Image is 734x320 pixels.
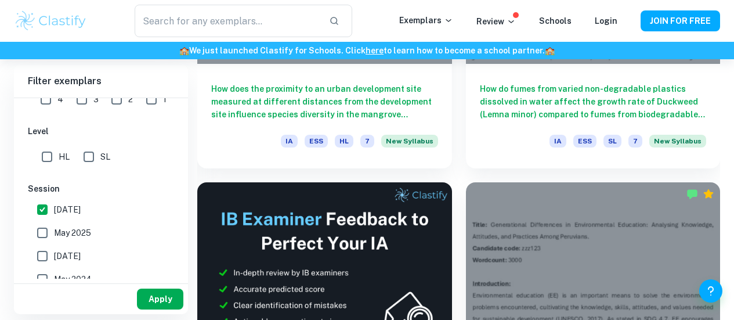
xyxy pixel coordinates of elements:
span: 🏫 [179,46,189,55]
span: ESS [573,135,596,148]
h6: We just launched Clastify for Schools. Click to learn how to become a school partner. [2,44,732,57]
span: SL [603,135,621,148]
span: IA [549,135,566,148]
span: 7 [360,135,374,148]
span: HL [335,135,353,148]
h6: Filter exemplars [14,65,188,98]
h6: Level [28,125,174,138]
span: New Syllabus [381,135,438,148]
h6: Session [28,182,174,195]
div: Premium [703,188,714,200]
h6: How does the proximity to an urban development site measured at different distances from the deve... [211,82,438,121]
a: Login [595,16,617,26]
span: 🏫 [545,46,555,55]
span: 7 [628,135,642,148]
span: New Syllabus [649,135,706,148]
button: Help and Feedback [699,279,722,303]
span: 4 [57,93,63,106]
button: JOIN FOR FREE [641,10,720,31]
div: Starting from the May 2026 session, the ESS IA requirements have changed. We created this exempla... [381,135,438,154]
p: Exemplars [399,14,453,27]
img: Marked [686,188,698,200]
div: Starting from the May 2026 session, the ESS IA requirements have changed. We created this exempla... [649,135,706,154]
span: May 2025 [54,226,91,239]
input: Search for any exemplars... [135,5,320,37]
span: [DATE] [54,203,81,216]
span: ESS [305,135,328,148]
span: 1 [163,93,167,106]
a: here [366,46,384,55]
span: HL [59,150,70,163]
span: 3 [93,93,99,106]
span: 2 [128,93,133,106]
span: [DATE] [54,250,81,263]
span: IA [281,135,298,148]
p: Review [476,15,516,28]
span: SL [100,150,110,163]
span: May 2024 [54,273,92,286]
img: Clastify logo [14,9,88,33]
a: Schools [539,16,572,26]
button: Apply [137,289,183,310]
h6: How do fumes from varied non-degradable plastics dissolved in water affect the growth rate of Duc... [480,82,707,121]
